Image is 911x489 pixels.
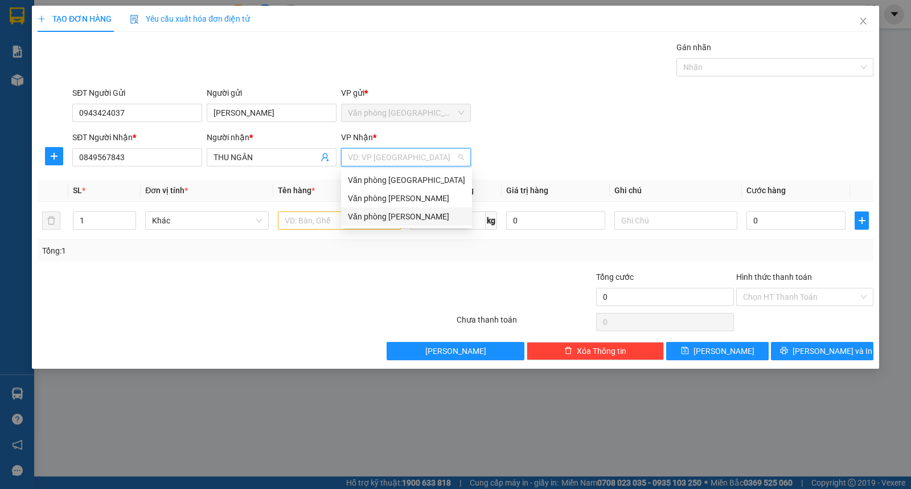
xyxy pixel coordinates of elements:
span: Tổng cước [596,272,634,282]
div: VP gửi [341,87,471,99]
span: save [681,347,689,356]
button: deleteXóa Thông tin [527,342,664,360]
button: plus [855,211,869,230]
span: TẠO ĐƠN HÀNG [38,14,112,23]
span: [PERSON_NAME] [693,345,754,357]
img: icon [130,15,139,24]
span: delete [564,347,572,356]
button: Close [847,6,879,38]
span: plus [38,15,46,23]
input: VD: Bàn, Ghế [278,211,401,230]
button: [PERSON_NAME] [387,342,524,360]
div: Văn phòng Vũ Linh [341,207,472,226]
span: [PERSON_NAME] và In [793,345,872,357]
button: delete [42,211,60,230]
div: SĐT Người Gửi [72,87,202,99]
button: save[PERSON_NAME] [666,342,769,360]
span: plus [855,216,868,225]
div: SĐT Người Nhận [72,131,202,144]
label: Gán nhãn [676,43,711,52]
button: printer[PERSON_NAME] và In [771,342,873,360]
span: close [859,17,868,26]
div: Tổng: 1 [42,244,352,257]
button: plus [45,147,63,165]
span: Yêu cầu xuất hóa đơn điện tử [130,14,250,23]
input: Ghi Chú [614,211,737,230]
span: printer [780,347,788,356]
div: Văn phòng [PERSON_NAME] [348,210,465,223]
span: [PERSON_NAME] [425,345,486,357]
div: Người nhận [207,131,337,144]
span: kg [486,211,497,230]
div: Người gửi [207,87,337,99]
span: Đơn vị tính [145,186,188,195]
div: Văn phòng [GEOGRAPHIC_DATA] [348,174,465,186]
th: Ghi chú [610,180,742,202]
label: Hình thức thanh toán [736,272,812,282]
span: Xóa Thông tin [577,345,626,357]
span: Cước hàng [746,186,786,195]
div: Văn phòng [PERSON_NAME] [348,192,465,205]
span: Tên hàng [278,186,315,195]
div: Văn phòng Kiên Giang [341,171,472,189]
span: Văn phòng Kiên Giang [348,104,464,121]
span: Giá trị hàng [506,186,548,195]
span: VP Nhận [341,133,373,142]
div: Chưa thanh toán [455,313,595,333]
span: Khác [152,212,261,229]
span: plus [46,152,63,161]
input: 0 [506,211,605,230]
span: user-add [321,153,330,162]
span: SL [73,186,82,195]
div: Văn phòng Cao Thắng [341,189,472,207]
